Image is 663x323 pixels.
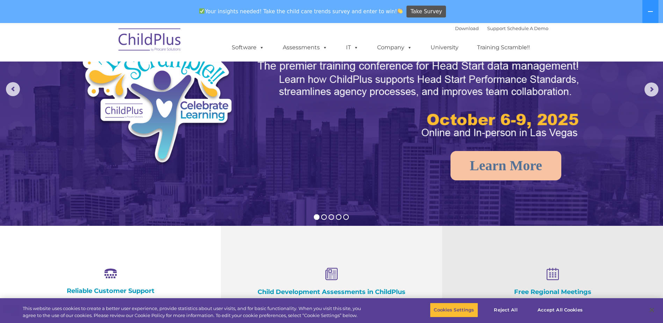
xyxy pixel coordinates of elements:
span: Last name [97,46,118,51]
button: Accept All Cookies [534,303,586,317]
a: Training Scramble!! [470,41,537,55]
button: Cookies Settings [430,303,478,317]
span: Phone number [97,75,127,80]
span: Take Survey [411,6,442,18]
a: IT [339,41,366,55]
button: Reject All [484,303,528,317]
span: Your insights needed! Take the child care trends survey and enter to win! [196,5,406,18]
div: This website uses cookies to create a better user experience, provide statistics about user visit... [23,305,365,319]
a: Learn More [451,151,561,180]
h4: Reliable Customer Support [35,287,186,295]
a: Download [455,26,479,31]
font: | [455,26,548,31]
img: ChildPlus by Procare Solutions [115,23,185,58]
a: Assessments [276,41,334,55]
a: Company [370,41,419,55]
a: Software [225,41,271,55]
a: University [424,41,466,55]
h4: Free Regional Meetings [477,288,628,296]
h4: Child Development Assessments in ChildPlus [256,288,407,296]
a: Support [487,26,506,31]
img: ✅ [199,8,204,14]
button: Close [644,302,660,318]
a: Take Survey [406,6,446,18]
a: Schedule A Demo [507,26,548,31]
img: 👏 [397,8,403,14]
